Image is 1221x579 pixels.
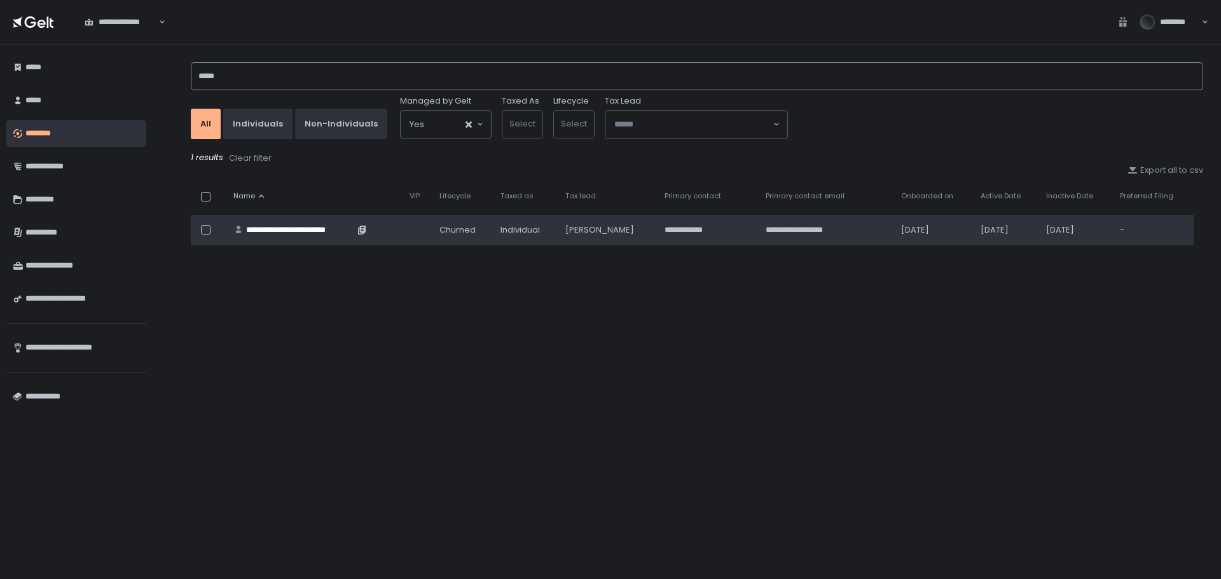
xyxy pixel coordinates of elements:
button: Individuals [223,109,293,139]
span: Select [509,118,535,130]
button: All [191,109,221,139]
div: Individuals [233,118,283,130]
span: Tax Lead [605,95,641,107]
button: Clear filter [228,152,272,165]
div: - [1120,224,1186,236]
div: [DATE] [901,224,966,236]
span: Inactive Date [1046,191,1093,201]
span: churned [439,224,476,236]
div: [DATE] [1046,224,1105,236]
span: Onboarded on [901,191,953,201]
div: [PERSON_NAME] [565,224,649,236]
span: Managed by Gelt [400,95,471,107]
span: Active Date [981,191,1021,201]
div: Individual [500,224,550,236]
button: Export all to csv [1128,165,1203,176]
div: Search for option [605,111,787,139]
div: All [200,118,211,130]
span: Yes [410,118,424,131]
span: Tax lead [565,191,596,201]
div: Non-Individuals [305,118,378,130]
span: VIP [410,191,420,201]
button: Non-Individuals [295,109,387,139]
label: Lifecycle [553,95,589,107]
span: Primary contact email [766,191,845,201]
button: Clear Selected [466,121,472,128]
input: Search for option [614,118,772,131]
span: Primary contact [665,191,721,201]
span: Select [561,118,587,130]
span: Taxed as [500,191,534,201]
div: [DATE] [981,224,1031,236]
span: Lifecycle [439,191,471,201]
label: Taxed As [502,95,539,107]
div: 1 results [191,152,1203,165]
span: Name [233,191,255,201]
span: Preferred Filing [1120,191,1173,201]
div: Search for option [76,9,165,36]
input: Search for option [157,16,158,29]
div: Clear filter [229,153,272,164]
input: Search for option [424,118,464,131]
div: Search for option [401,111,491,139]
